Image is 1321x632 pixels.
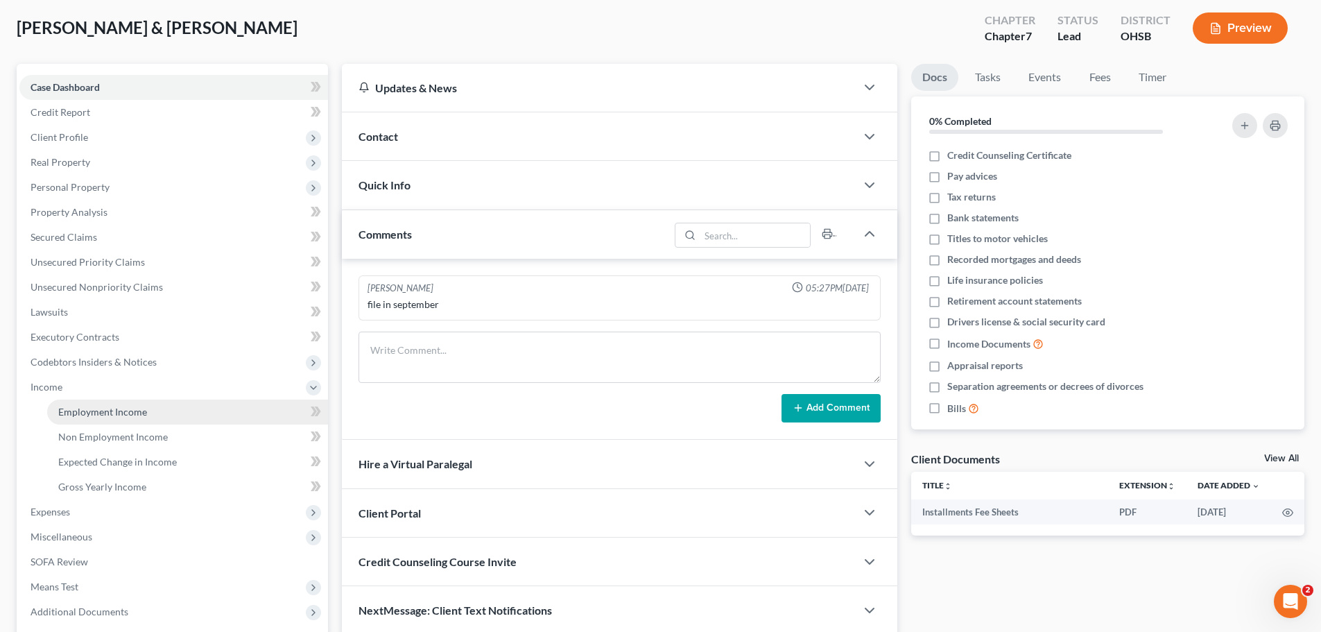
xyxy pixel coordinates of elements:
[947,379,1143,393] span: Separation agreements or decrees of divorces
[58,406,147,418] span: Employment Income
[1274,585,1307,618] iframe: Intercom live chat
[31,506,70,518] span: Expenses
[947,169,997,183] span: Pay advices
[1057,12,1098,28] div: Status
[19,100,328,125] a: Credit Report
[947,232,1048,246] span: Titles to motor vehicles
[1026,29,1032,42] span: 7
[911,64,958,91] a: Docs
[947,337,1030,351] span: Income Documents
[17,17,297,37] span: [PERSON_NAME] & [PERSON_NAME]
[31,156,90,168] span: Real Property
[58,431,168,443] span: Non Employment Income
[31,356,157,368] span: Codebtors Insiders & Notices
[31,131,88,143] span: Client Profile
[964,64,1012,91] a: Tasks
[929,115,992,127] strong: 0% Completed
[1108,499,1186,524] td: PDF
[19,275,328,300] a: Unsecured Nonpriority Claims
[31,256,145,268] span: Unsecured Priority Claims
[359,130,398,143] span: Contact
[1121,12,1171,28] div: District
[1119,480,1175,490] a: Extensionunfold_more
[19,250,328,275] a: Unsecured Priority Claims
[31,581,78,592] span: Means Test
[19,549,328,574] a: SOFA Review
[31,81,100,93] span: Case Dashboard
[911,499,1108,524] td: Installments Fee Sheets
[1193,12,1288,44] button: Preview
[47,400,328,425] a: Employment Income
[31,556,88,567] span: SOFA Review
[947,253,1081,266] span: Recorded mortgages and deeds
[700,223,811,247] input: Search...
[947,294,1082,308] span: Retirement account statements
[1121,28,1171,44] div: OHSB
[31,331,119,343] span: Executory Contracts
[947,315,1105,329] span: Drivers license & social security card
[58,481,146,493] span: Gross Yearly Income
[31,306,68,318] span: Lawsuits
[359,178,411,191] span: Quick Info
[947,148,1071,162] span: Credit Counseling Certificate
[1017,64,1072,91] a: Events
[947,402,966,416] span: Bills
[31,181,110,193] span: Personal Property
[31,231,97,243] span: Secured Claims
[985,12,1035,28] div: Chapter
[47,475,328,499] a: Gross Yearly Income
[985,28,1035,44] div: Chapter
[19,200,328,225] a: Property Analysis
[359,555,517,568] span: Credit Counseling Course Invite
[19,75,328,100] a: Case Dashboard
[19,225,328,250] a: Secured Claims
[31,206,107,218] span: Property Analysis
[1128,64,1177,91] a: Timer
[19,325,328,350] a: Executory Contracts
[31,106,90,118] span: Credit Report
[31,281,163,293] span: Unsecured Nonpriority Claims
[359,228,412,241] span: Comments
[368,282,433,295] div: [PERSON_NAME]
[368,298,872,311] div: file in september
[19,300,328,325] a: Lawsuits
[947,211,1019,225] span: Bank statements
[1078,64,1122,91] a: Fees
[359,604,552,617] span: NextMessage: Client Text Notifications
[944,482,952,490] i: unfold_more
[806,282,869,295] span: 05:27PM[DATE]
[31,381,62,393] span: Income
[1302,585,1313,596] span: 2
[947,190,996,204] span: Tax returns
[1264,454,1299,463] a: View All
[359,506,421,520] span: Client Portal
[47,450,328,475] a: Expected Change in Income
[911,452,1000,466] div: Client Documents
[47,425,328,450] a: Non Employment Income
[922,480,952,490] a: Titleunfold_more
[359,80,839,95] div: Updates & News
[1186,499,1271,524] td: [DATE]
[1057,28,1098,44] div: Lead
[1252,482,1260,490] i: expand_more
[1167,482,1175,490] i: unfold_more
[1198,480,1260,490] a: Date Added expand_more
[782,394,881,423] button: Add Comment
[58,456,177,468] span: Expected Change in Income
[31,606,128,617] span: Additional Documents
[947,273,1043,287] span: Life insurance policies
[31,531,92,543] span: Miscellaneous
[359,457,472,470] span: Hire a Virtual Paralegal
[947,359,1023,373] span: Appraisal reports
